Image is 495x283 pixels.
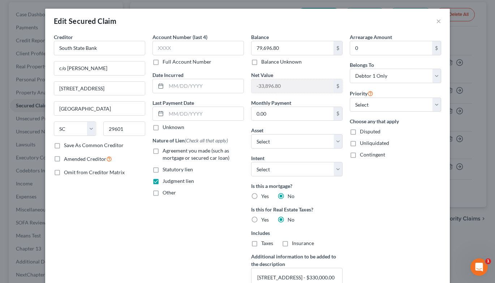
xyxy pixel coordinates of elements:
label: Additional information to be added to the description [251,253,343,268]
label: Balance Unknown [261,58,302,65]
span: 1 [485,258,491,264]
label: Priority [350,89,373,98]
span: Other [163,189,176,196]
span: Unliquidated [360,140,389,146]
input: 0.00 [251,107,333,121]
span: Contingent [360,151,385,158]
span: Amended Creditor [64,156,106,162]
label: Date Incurred [152,71,184,79]
label: Intent [251,154,264,162]
input: 0.00 [251,79,333,93]
span: Insurance [292,240,314,246]
span: Yes [261,193,269,199]
input: XXXX [152,41,244,55]
span: Creditor [54,34,73,40]
input: Enter city... [54,102,145,115]
label: Arrearage Amount [350,33,392,41]
span: Judgment lien [163,178,194,184]
label: Save As Common Creditor [64,142,124,149]
span: Yes [261,216,269,223]
label: Unknown [163,124,184,131]
span: (Check all that apply) [185,137,228,143]
input: Search creditor by name... [54,41,145,55]
div: $ [333,79,342,93]
button: × [436,17,441,25]
span: Taxes [261,240,273,246]
span: Asset [251,127,263,133]
label: Full Account Number [163,58,211,65]
span: Disputed [360,128,380,134]
label: Balance [251,33,269,41]
label: Nature of Lien [152,137,228,144]
label: Net Value [251,71,273,79]
label: Last Payment Date [152,99,194,107]
label: Monthly Payment [251,99,291,107]
span: Omit from Creditor Matrix [64,169,125,175]
div: $ [333,107,342,121]
input: MM/DD/YYYY [166,79,244,93]
span: Statutory lien [163,166,193,172]
input: Apt, Suite, etc... [54,82,145,95]
input: Enter zip... [103,121,146,136]
label: Choose any that apply [350,117,441,125]
span: Agreement you made (such as mortgage or secured car loan) [163,147,229,161]
label: Includes [251,229,343,237]
input: Enter address... [54,61,145,75]
div: $ [333,41,342,55]
label: Account Number (last 4) [152,33,207,41]
iframe: Intercom live chat [470,258,488,276]
span: No [288,216,294,223]
div: $ [432,41,441,55]
label: Is this a mortgage? [251,182,343,190]
span: No [288,193,294,199]
input: 0.00 [251,41,333,55]
input: MM/DD/YYYY [166,107,244,121]
label: Is this for Real Estate Taxes? [251,206,343,213]
div: Edit Secured Claim [54,16,116,26]
input: 0.00 [350,41,432,55]
span: Belongs To [350,62,374,68]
